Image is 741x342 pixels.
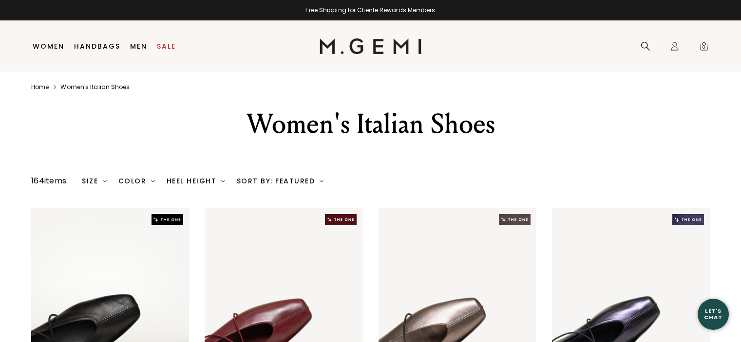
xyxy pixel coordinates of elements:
img: chevron-down.svg [221,179,225,183]
a: Home [31,83,49,91]
a: Sale [157,42,176,50]
img: M.Gemi [320,38,421,54]
a: Men [130,42,147,50]
a: Women's italian shoes [60,83,130,91]
a: Women [33,42,64,50]
div: Size [82,177,107,185]
div: Let's Chat [698,308,729,320]
img: chevron-down.svg [320,179,323,183]
div: Women's Italian Shoes [202,107,540,142]
img: chevron-down.svg [151,179,155,183]
div: Color [118,177,155,185]
a: Handbags [74,42,120,50]
span: 0 [699,43,709,53]
div: Heel Height [167,177,225,185]
img: The One tag [152,214,183,225]
img: chevron-down.svg [103,179,107,183]
div: 164 items [31,175,66,187]
div: Sort By: Featured [237,177,323,185]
